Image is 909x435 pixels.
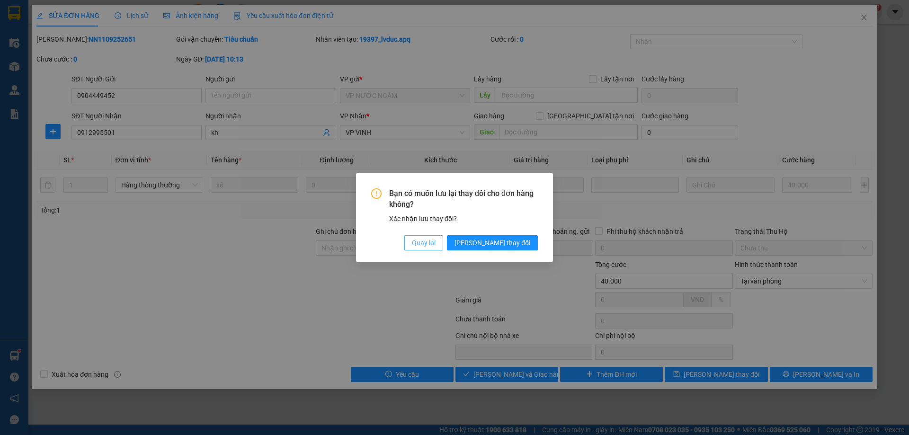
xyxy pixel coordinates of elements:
span: exclamation-circle [371,188,382,199]
button: Quay lại [404,235,443,250]
button: [PERSON_NAME] thay đổi [447,235,538,250]
span: [PERSON_NAME] thay đổi [454,238,530,248]
span: Bạn có muốn lưu lại thay đổi cho đơn hàng không? [389,188,538,210]
span: Quay lại [412,238,436,248]
div: Xác nhận lưu thay đổi? [389,213,538,224]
